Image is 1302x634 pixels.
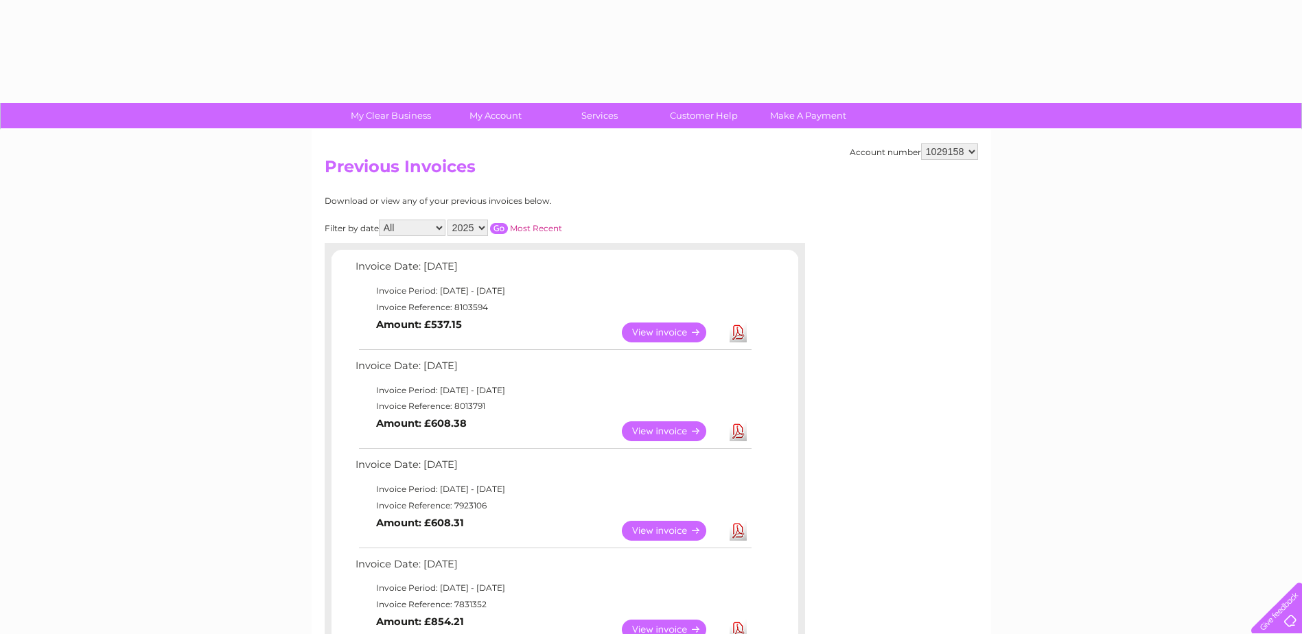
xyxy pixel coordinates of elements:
[352,299,754,316] td: Invoice Reference: 8103594
[325,157,978,183] h2: Previous Invoices
[376,517,464,529] b: Amount: £608.31
[622,521,723,541] a: View
[730,521,747,541] a: Download
[352,555,754,580] td: Invoice Date: [DATE]
[352,357,754,382] td: Invoice Date: [DATE]
[352,580,754,596] td: Invoice Period: [DATE] - [DATE]
[376,417,467,430] b: Amount: £608.38
[352,456,754,481] td: Invoice Date: [DATE]
[376,615,464,628] b: Amount: £854.21
[439,103,552,128] a: My Account
[647,103,760,128] a: Customer Help
[543,103,656,128] a: Services
[730,322,747,342] a: Download
[352,283,754,299] td: Invoice Period: [DATE] - [DATE]
[325,220,685,236] div: Filter by date
[622,322,723,342] a: View
[325,196,685,206] div: Download or view any of your previous invoices below.
[352,398,754,414] td: Invoice Reference: 8013791
[352,596,754,613] td: Invoice Reference: 7831352
[352,382,754,399] td: Invoice Period: [DATE] - [DATE]
[376,318,462,331] b: Amount: £537.15
[510,223,562,233] a: Most Recent
[850,143,978,160] div: Account number
[352,481,754,497] td: Invoice Period: [DATE] - [DATE]
[752,103,865,128] a: Make A Payment
[352,257,754,283] td: Invoice Date: [DATE]
[334,103,447,128] a: My Clear Business
[730,421,747,441] a: Download
[622,421,723,441] a: View
[352,497,754,514] td: Invoice Reference: 7923106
